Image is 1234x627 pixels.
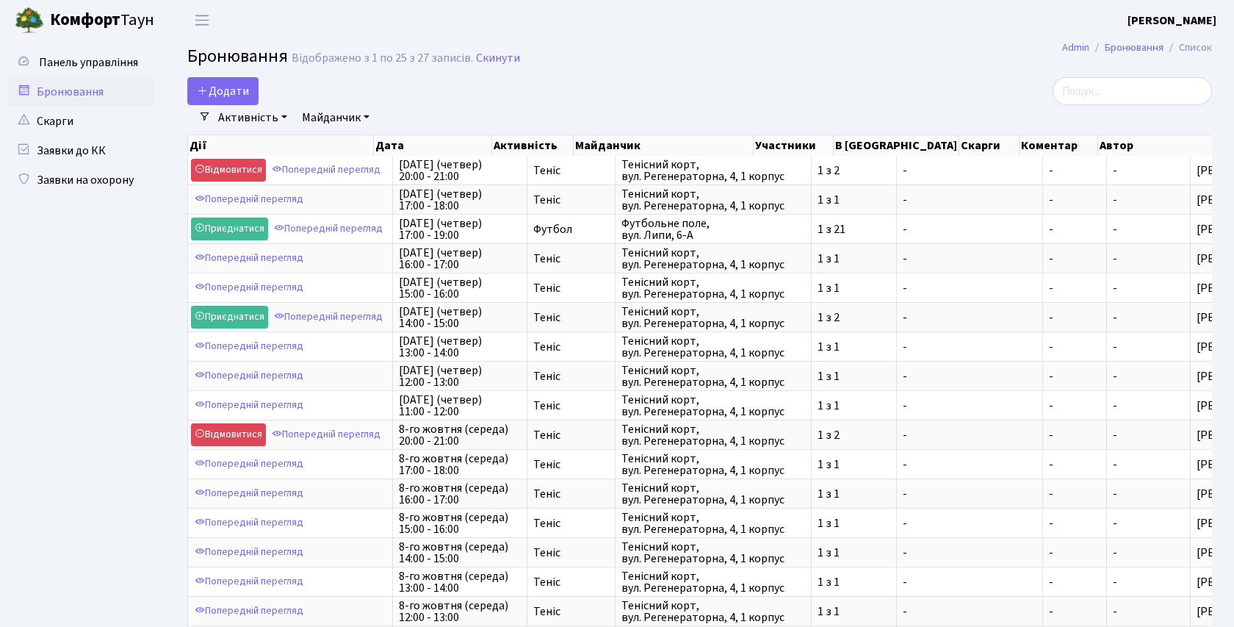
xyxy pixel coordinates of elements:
span: - [1113,574,1117,590]
a: Попередній перегляд [191,394,307,417]
span: Теніс [533,488,609,500]
span: Теніс [533,400,609,412]
span: - [1049,370,1100,382]
span: - [1049,606,1100,617]
span: 1 з 1 [818,341,890,353]
span: 8-го жовтня (середа) 14:00 - 15:00 [399,541,521,565]
span: - [1113,339,1117,355]
img: logo.png [15,6,44,35]
span: - [1113,515,1117,531]
a: Попередній перегляд [191,276,307,299]
span: - [1113,486,1117,502]
span: 8-го жовтня (середа) 12:00 - 13:00 [399,600,521,623]
span: [DATE] (четвер) 15:00 - 16:00 [399,276,521,300]
a: Бронювання [7,77,154,107]
span: [DATE] (четвер) 20:00 - 21:00 [399,159,521,182]
span: - [1113,456,1117,473]
th: В [GEOGRAPHIC_DATA] [834,135,959,156]
span: 1 з 1 [818,547,890,559]
span: [DATE] (четвер) 11:00 - 12:00 [399,394,521,418]
span: - [1113,603,1117,620]
a: Попередній перегляд [268,159,384,182]
span: Теніс [533,165,609,176]
a: Попередній перегляд [191,453,307,476]
span: 8-го жовтня (середа) 13:00 - 14:00 [399,570,521,594]
th: Активність [492,135,574,156]
span: - [903,429,1036,441]
span: - [1113,309,1117,326]
span: - [1049,517,1100,529]
span: [DATE] (четвер) 16:00 - 17:00 [399,247,521,270]
span: Тенісний корт, вул. Регенераторна, 4, 1 корпус [621,570,805,594]
span: Тенісний корт, вул. Регенераторна, 4, 1 корпус [621,188,805,212]
b: Комфорт [50,8,120,32]
a: Заявки на охорону [7,165,154,195]
span: Теніс [533,517,609,529]
a: Попередній перегляд [268,423,384,446]
span: 1 з 21 [818,223,890,235]
span: Теніс [533,429,609,441]
span: 1 з 2 [818,165,890,176]
span: 1 з 1 [818,576,890,588]
span: 1 з 1 [818,517,890,529]
a: Попередній перегляд [191,335,307,358]
a: Попередній перегляд [270,218,386,240]
span: - [903,341,1036,353]
span: Тенісний корт, вул. Регенераторна, 4, 1 корпус [621,600,805,623]
span: Тенісний корт, вул. Регенераторна, 4, 1 корпус [621,247,805,270]
th: Участники [754,135,834,156]
span: Футбольне поле, вул. Липи, 6-А [621,218,805,241]
span: 1 з 1 [818,459,890,470]
span: Тенісний корт, вул. Регенераторна, 4, 1 корпус [621,541,805,565]
span: - [903,517,1036,529]
span: 1 з 1 [818,400,890,412]
a: Попередній перегляд [270,306,386,329]
span: - [1049,282,1100,294]
span: - [903,253,1036,265]
a: Попередній перегляд [191,570,307,593]
span: [DATE] (четвер) 12:00 - 13:00 [399,365,521,388]
span: - [903,488,1036,500]
span: 1 з 1 [818,370,890,382]
span: - [1049,165,1100,176]
a: Попередній перегляд [191,247,307,270]
b: [PERSON_NAME] [1127,12,1216,29]
span: - [1049,429,1100,441]
span: [DATE] (четвер) 17:00 - 19:00 [399,218,521,241]
span: [DATE] (четвер) 13:00 - 14:00 [399,335,521,359]
span: - [1049,253,1100,265]
a: Admin [1062,40,1089,55]
a: Скинути [476,51,520,65]
span: - [1113,427,1117,443]
span: - [1113,545,1117,561]
span: Теніс [533,282,609,294]
a: Попередній перегляд [191,541,307,564]
span: 8-го жовтня (середа) 15:00 - 16:00 [399,512,521,535]
span: Теніс [533,253,609,265]
th: Дії [188,135,374,156]
button: Додати [187,77,259,105]
th: Майданчик [574,135,754,156]
span: - [903,547,1036,559]
span: - [1049,576,1100,588]
a: Приєднатися [191,218,268,240]
span: 8-го жовтня (середа) 20:00 - 21:00 [399,423,521,447]
span: Тенісний корт, вул. Регенераторна, 4, 1 корпус [621,365,805,388]
a: Заявки до КК [7,136,154,165]
span: Теніс [533,606,609,617]
span: Тенісний корт, вул. Регенераторна, 4, 1 корпус [621,512,805,535]
span: 1 з 2 [818,429,890,441]
span: Бронювання [187,43,288,69]
span: Теніс [533,547,609,559]
span: - [1113,192,1117,208]
a: Приєднатися [191,306,268,329]
span: - [903,165,1036,176]
span: - [1049,341,1100,353]
th: Коментар [1020,135,1098,156]
span: 1 з 2 [818,312,890,323]
span: - [903,400,1036,412]
a: Попередній перегляд [191,365,307,387]
a: Панель управління [7,48,154,77]
span: Тенісний корт, вул. Регенераторна, 4, 1 корпус [621,159,805,182]
a: Бронювання [1105,40,1163,55]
